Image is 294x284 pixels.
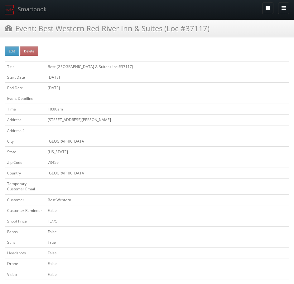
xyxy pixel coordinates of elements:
[5,226,45,237] td: Panos
[5,93,45,104] td: Event Deadline
[5,115,45,125] td: Address
[45,216,289,226] td: 1,775
[5,179,45,194] td: Temporary Customer Email
[5,23,210,34] h3: Event: Best Western Red River Inn & Suites (Loc #37117)
[5,237,45,248] td: Stills
[5,82,45,93] td: End Date
[5,104,45,115] td: Time
[5,61,45,72] td: Title
[45,157,289,168] td: 73459
[45,258,289,269] td: False
[45,115,289,125] td: [STREET_ADDRESS][PERSON_NAME]
[5,258,45,269] td: Drone
[5,168,45,179] td: Country
[45,269,289,280] td: False
[5,216,45,226] td: Shoot Price
[5,146,45,157] td: State
[5,205,45,216] td: Customer Reminder
[45,248,289,258] td: False
[5,269,45,280] td: Video
[5,72,45,82] td: Start Date
[5,5,15,15] img: smartbook-logo.png
[45,168,289,179] td: [GEOGRAPHIC_DATA]
[45,146,289,157] td: [US_STATE]
[5,248,45,258] td: Headshots
[5,194,45,205] td: Customer
[45,226,289,237] td: False
[45,136,289,146] td: [GEOGRAPHIC_DATA]
[45,61,289,72] td: Best [GEOGRAPHIC_DATA] & Suites (Loc #37117)
[45,205,289,216] td: False
[45,194,289,205] td: Best Western
[45,237,289,248] td: True
[5,47,19,56] button: Edit
[20,47,38,56] button: Delete
[45,104,289,115] td: 10:00am
[45,72,289,82] td: [DATE]
[5,136,45,146] td: City
[5,157,45,168] td: Zip Code
[5,125,45,136] td: Address 2
[45,82,289,93] td: [DATE]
